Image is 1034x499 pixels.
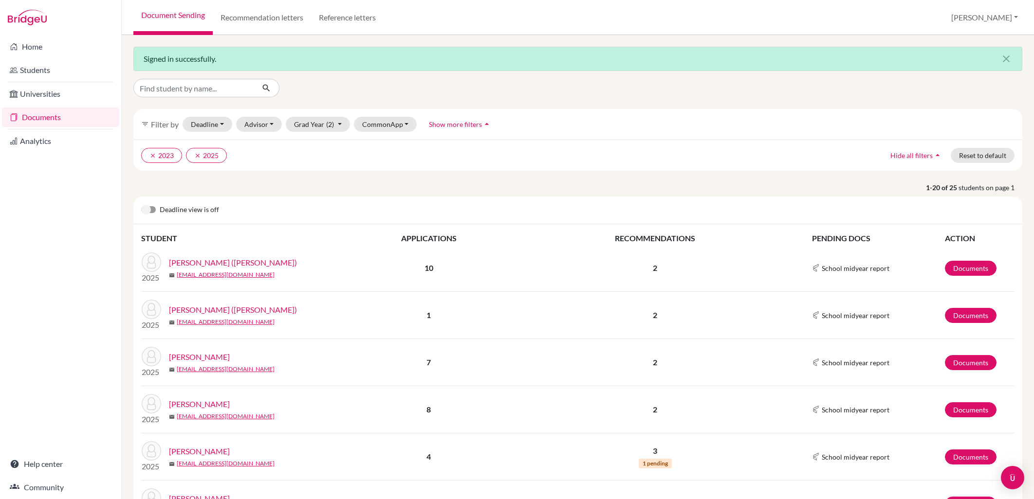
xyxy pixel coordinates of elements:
span: mail [169,320,175,325]
button: Grad Year(2) [286,117,350,132]
img: Chong, Ethan (Yuan Ding) [142,300,161,319]
a: [PERSON_NAME] [169,351,230,363]
img: Gupta, Darsh [142,347,161,366]
b: 4 [426,452,431,461]
i: arrow_drop_up [933,150,942,160]
button: Show more filtersarrow_drop_up [421,117,500,132]
a: Help center [2,454,119,474]
i: close [1000,53,1012,65]
button: Hide all filtersarrow_drop_up [882,148,951,163]
a: Documents [945,449,997,464]
span: School midyear report [822,263,889,273]
img: Common App logo [812,264,820,272]
p: 3 [522,445,788,457]
a: Documents [945,261,997,276]
a: Analytics [2,131,119,151]
div: Signed in successfully. [133,47,1022,71]
img: Common App logo [812,311,820,319]
i: arrow_drop_up [482,119,492,129]
a: [EMAIL_ADDRESS][DOMAIN_NAME] [177,459,275,468]
span: School midyear report [822,452,889,462]
p: 2 [522,356,788,368]
button: Reset to default [951,148,1015,163]
span: Hide all filters [890,151,933,160]
input: Find student by name... [133,79,254,97]
a: Universities [2,84,119,104]
span: School midyear report [822,310,889,321]
span: RECOMMENDATIONS [615,233,695,243]
button: [PERSON_NAME] [947,8,1022,27]
img: Common App logo [812,406,820,413]
img: Chen, Louis (Shun Yun) [142,252,161,272]
span: (2) [326,120,334,128]
i: clear [194,152,201,159]
span: mail [169,367,175,373]
img: Bridge-U [8,10,47,25]
div: Open Intercom Messenger [1001,466,1024,489]
i: clear [149,152,156,159]
p: 2025 [142,319,161,331]
span: School midyear report [822,405,889,415]
a: Documents [2,107,119,127]
span: mail [169,272,175,278]
a: Documents [945,308,997,323]
span: APPLICATIONS [401,233,457,243]
a: Documents [945,355,997,370]
p: 2025 [142,366,161,378]
a: [PERSON_NAME] ([PERSON_NAME]) [169,257,297,268]
b: 10 [425,263,433,272]
a: [PERSON_NAME] ([PERSON_NAME]) [169,304,297,316]
button: clear2025 [186,148,227,163]
img: Hall, Felix [142,394,161,413]
img: Common App logo [812,358,820,366]
b: 1 [426,310,431,320]
p: 2 [522,309,788,321]
span: mail [169,414,175,420]
span: Show more filters [429,120,482,128]
b: 7 [426,357,431,367]
b: 8 [426,405,431,414]
a: [EMAIL_ADDRESS][DOMAIN_NAME] [177,318,275,326]
span: mail [169,461,175,467]
button: Close [991,47,1022,71]
a: [EMAIL_ADDRESS][DOMAIN_NAME] [177,270,275,279]
span: Filter by [151,120,179,129]
p: 2 [522,262,788,274]
a: Community [2,478,119,497]
p: 2025 [142,461,161,472]
i: filter_list [141,120,149,128]
span: students on page 1 [959,182,1022,193]
span: Deadline view is off [160,204,219,216]
th: ACTION [944,232,1015,245]
a: Documents [945,402,997,417]
button: Deadline [183,117,232,132]
button: clear2023 [141,148,182,163]
span: 1 pending [639,459,672,468]
a: Home [2,37,119,56]
a: [PERSON_NAME] [169,446,230,457]
span: PENDING DOCS [812,233,870,243]
img: Houldsworth, Frederick [142,441,161,461]
a: [EMAIL_ADDRESS][DOMAIN_NAME] [177,365,275,374]
button: CommonApp [354,117,417,132]
span: School midyear report [822,357,889,368]
a: Students [2,60,119,80]
th: STUDENT [141,232,336,245]
button: Advisor [236,117,282,132]
a: [PERSON_NAME] [169,398,230,410]
p: 2025 [142,413,161,425]
a: [EMAIL_ADDRESS][DOMAIN_NAME] [177,412,275,421]
p: 2 [522,404,788,415]
img: Common App logo [812,453,820,461]
p: 2025 [142,272,161,284]
strong: 1-20 of 25 [926,182,959,193]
